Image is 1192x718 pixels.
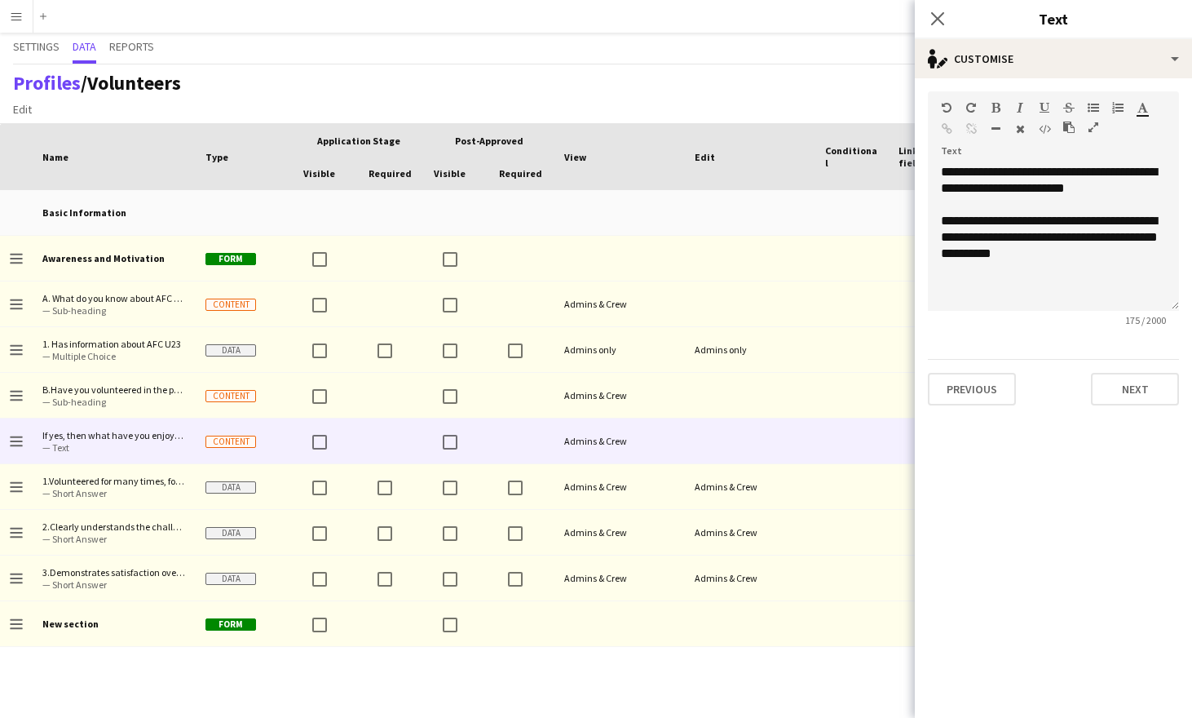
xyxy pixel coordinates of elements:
span: Conditional [825,144,879,169]
span: — Short Answer [42,578,186,591]
div: Admins & Crew [554,373,685,418]
span: Required [499,167,542,179]
span: 2.Clearly understands the challenges of volunteering [42,521,186,533]
button: Clear Formatting [1014,122,1026,135]
h1: / [13,71,181,95]
span: Settings [13,41,60,52]
button: Fullscreen [1088,121,1099,134]
span: Data [205,344,256,357]
span: Name [42,151,68,163]
button: Underline [1039,101,1050,114]
span: — Short Answer [42,487,186,499]
span: 175 / 2000 [1112,314,1179,326]
button: Text Color [1137,101,1148,114]
a: Profiles [13,70,81,95]
span: Data [73,41,96,52]
span: View [564,151,586,163]
span: Form [205,253,256,265]
button: HTML Code [1039,122,1050,135]
div: Admins & Crew [554,419,685,463]
span: Volunteers [87,70,181,95]
div: Admins only [554,327,685,372]
span: If yes, then what have you enjoyed most about previous [DEMOGRAPHIC_DATA] work? If no, what activ... [42,429,186,441]
span: Type [205,151,228,163]
div: Admins only [685,327,815,372]
button: Next [1091,373,1179,406]
div: Admins & Crew [685,510,815,555]
span: Linked field [898,144,952,169]
span: B.Have you volunteered in the past? [42,383,186,396]
button: Previous [928,373,1016,406]
span: Reports [109,41,154,52]
span: Visible [434,167,466,179]
div: Admins & Crew [685,464,815,509]
button: Strikethrough [1063,101,1075,114]
button: Undo [941,101,952,114]
span: Post-Approved [455,135,523,147]
span: Content [205,299,256,311]
button: Italic [1014,101,1026,114]
span: 3.Demonstrates satisfaction over previous volunteering job/activities [42,566,186,578]
span: A. What do you know about AFC U23? [42,292,186,304]
button: Horizontal Line [990,122,1001,135]
h3: Text [915,8,1192,29]
div: Admins & Crew [554,556,685,601]
span: 1.Volunteered for many times, for different projects/organizations [42,475,186,487]
span: — Text [42,441,186,454]
span: Visible [303,167,335,179]
span: — Sub-heading [42,304,186,317]
b: Awareness and Motivation [42,252,165,264]
div: Admins & Crew [554,510,685,555]
span: — Sub-heading [42,396,186,408]
span: Required [369,167,412,179]
span: Application stage [317,135,400,147]
span: — Short Answer [42,533,186,545]
a: Edit [7,99,38,120]
div: Customise [915,39,1192,78]
span: Edit [695,151,715,163]
span: — Multiple Choice [42,350,186,362]
span: Data [205,527,256,539]
div: Admins & Crew [554,281,685,326]
b: New section [42,618,99,630]
span: Form [205,618,256,631]
button: Bold [990,101,1001,114]
span: 1. Has information about AFC U23 [42,338,186,350]
button: Paste as plain text [1063,121,1075,134]
span: Data [205,573,256,585]
div: Admins & Crew [554,464,685,509]
span: Data [205,481,256,494]
span: Content [205,390,256,402]
span: Edit [13,102,32,117]
button: Redo [965,101,977,114]
b: Basic Information [42,206,126,219]
div: Admins & Crew [685,556,815,601]
span: Content [205,436,256,448]
button: Unordered List [1088,101,1099,114]
button: Ordered List [1112,101,1124,114]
